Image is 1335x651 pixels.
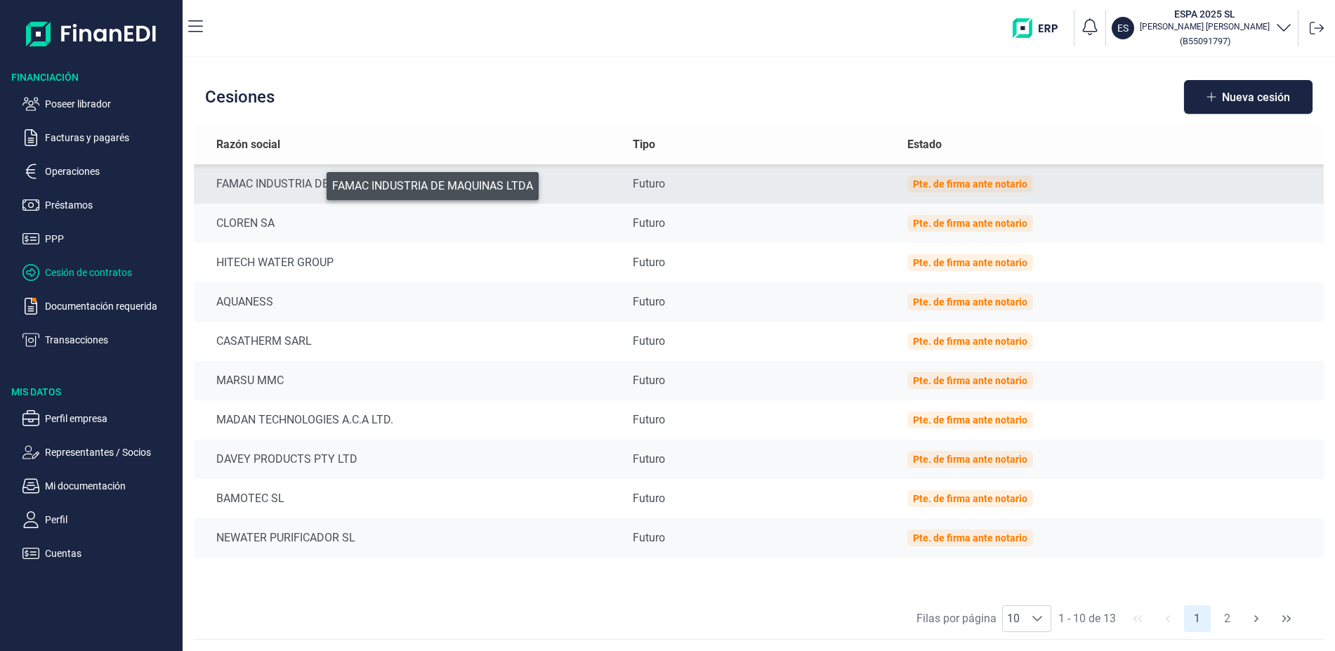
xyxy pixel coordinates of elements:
img: Logo de aplicación [26,11,157,56]
p: Representantes / Socios [45,444,177,461]
h3: ESPA 2025 SL [1140,7,1270,21]
p: Perfil [45,511,177,528]
p: Operaciones [45,163,177,180]
h2: Cesiones [205,87,275,107]
p: PPP [45,230,177,247]
span: Estado [907,136,942,153]
div: Pte. de firma ante notario [913,218,1027,229]
button: Poseer librador [22,96,177,112]
div: Futuro [633,530,884,546]
span: Nueva cesión [1222,92,1290,103]
button: Cuentas [22,545,177,562]
button: Facturas y pagarés [22,129,177,146]
div: Pte. de firma ante notario [913,375,1027,386]
p: Poseer librador [45,96,177,112]
div: Pte. de firma ante notario [913,414,1027,426]
div: MARSU MMC [216,372,610,389]
div: Pte. de firma ante notario [913,532,1027,544]
div: DAVEY PRODUCTS PTY LTD [216,451,610,468]
button: Page 2 [1214,605,1240,632]
button: Last Page [1273,605,1300,632]
p: Cesión de contratos [45,264,177,281]
div: Futuro [633,333,884,350]
button: ESESPA 2025 SL[PERSON_NAME] [PERSON_NAME](B55091797) [1112,7,1292,49]
div: Futuro [633,412,884,428]
button: Documentación requerida [22,298,177,315]
div: Pte. de firma ante notario [913,336,1027,347]
p: Préstamos [45,197,177,213]
div: CASATHERM SARL [216,333,610,350]
div: AQUANESS [216,294,610,310]
button: Next Page [1244,605,1270,632]
div: Futuro [633,451,884,468]
div: Futuro [633,372,884,389]
p: Documentación requerida [45,298,177,315]
button: PPP [22,230,177,247]
div: Pte. de firma ante notario [913,493,1027,504]
p: Transacciones [45,331,177,348]
div: Futuro [633,294,884,310]
span: Razón social [216,136,280,153]
span: Filas por página [916,610,997,627]
span: 10 [1003,606,1024,631]
p: Perfil empresa [45,410,177,427]
span: 1 - 10 de 13 [1053,605,1122,632]
div: FAMAC INDUSTRIA DE MAQUINAS LTDA [216,176,610,192]
img: erp [1013,18,1068,38]
div: Futuro [633,254,884,271]
button: Page 1 [1184,605,1211,632]
div: Pte. de firma ante notario [913,257,1027,268]
button: Transacciones [22,331,177,348]
div: HITECH WATER GROUP [216,254,610,271]
p: Cuentas [45,545,177,562]
button: Perfil empresa [22,410,177,427]
small: Copiar cif [1180,36,1230,46]
div: Futuro [633,215,884,232]
button: Mi documentación [22,478,177,494]
button: Representantes / Socios [22,444,177,461]
div: BAMOTEC SL [216,490,610,507]
p: Mi documentación [45,478,177,494]
div: Futuro [633,176,884,192]
div: Pte. de firma ante notario [913,178,1027,190]
div: Pte. de firma ante notario [913,296,1027,308]
span: Tipo [633,136,655,153]
p: ES [1117,21,1129,35]
button: Nueva cesión [1184,80,1313,114]
p: [PERSON_NAME] [PERSON_NAME] [1140,21,1270,32]
button: Cesión de contratos [22,264,177,281]
button: Perfil [22,511,177,528]
div: Pte. de firma ante notario [913,454,1027,465]
p: Facturas y pagarés [45,129,177,146]
div: NEWATER PURIFICADOR SL [216,530,610,546]
div: Futuro [633,490,884,507]
button: Préstamos [22,197,177,213]
div: CLOREN SA [216,215,610,232]
div: MADAN TECHNOLOGIES A.C.A LTD. [216,412,610,428]
button: Operaciones [22,163,177,180]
